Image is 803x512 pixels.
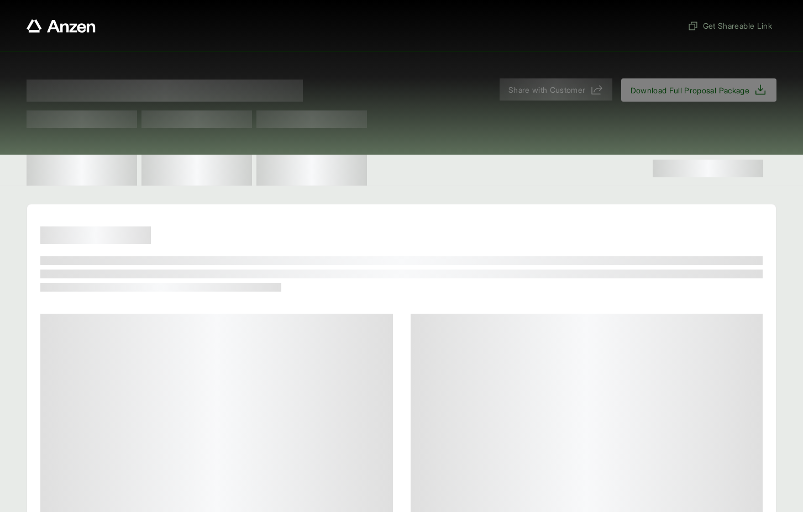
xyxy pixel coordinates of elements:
[141,110,252,128] span: Test
[683,15,776,36] button: Get Shareable Link
[508,84,586,96] span: Share with Customer
[27,19,96,33] a: Anzen website
[256,110,367,128] span: Test
[27,80,303,102] span: Proposal for
[687,20,772,31] span: Get Shareable Link
[27,110,137,128] span: Test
